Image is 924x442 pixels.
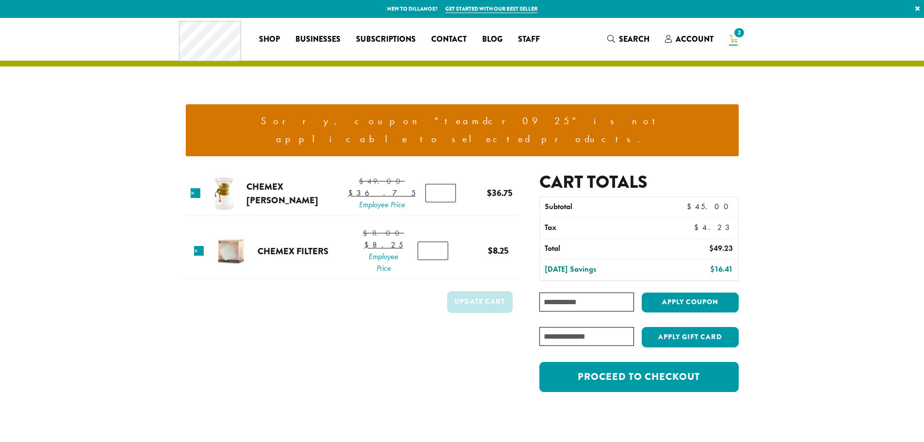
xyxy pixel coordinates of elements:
a: Get started with our best seller [445,5,537,13]
bdi: 49.23 [709,243,733,253]
button: Update cart [447,291,513,313]
button: Apply Gift Card [642,327,739,347]
span: $ [488,244,493,257]
span: Account [676,33,713,45]
a: Staff [510,32,548,47]
li: Sorry, coupon "teamdcr0925" is not applicable to selected products. [194,112,731,148]
a: Search [600,31,657,47]
th: Total [540,239,659,259]
a: Shop [251,32,288,47]
a: Proceed to checkout [539,362,738,392]
bdi: 8.25 [488,244,509,257]
th: [DATE] Savings [540,260,659,280]
span: Staff [518,33,540,46]
input: Product quantity [418,242,448,260]
bdi: 16.41 [710,264,733,274]
span: $ [710,264,714,274]
a: Chemex [PERSON_NAME] [246,180,318,207]
span: Contact [431,33,467,46]
a: Remove this item [191,188,200,198]
bdi: 8.25 [364,240,403,250]
span: Shop [259,33,280,46]
img: Chemex Filters [215,235,246,267]
a: Chemex Filters [258,245,328,258]
span: Subscriptions [356,33,416,46]
span: Search [619,33,649,45]
span: 2 [732,26,746,39]
input: Product quantity [425,184,456,202]
span: Businesses [295,33,340,46]
th: Tax [540,218,680,238]
span: $ [364,240,373,250]
button: Apply coupon [642,293,739,312]
span: $ [694,222,702,232]
span: $ [348,188,357,198]
span: Blog [482,33,503,46]
bdi: 36.75 [348,188,416,198]
span: Employee Price [363,251,404,274]
span: $ [363,228,371,238]
bdi: 36.75 [487,186,513,199]
th: Subtotal [540,197,659,217]
bdi: 11.00 [363,228,404,238]
bdi: 4.23 [694,222,733,232]
span: $ [487,186,492,199]
span: Employee Price [348,199,416,211]
span: $ [687,201,695,212]
bdi: 45.00 [687,201,733,212]
span: $ [359,176,367,186]
h2: Cart totals [539,172,738,193]
span: $ [709,243,713,253]
img: Chemex [208,178,239,210]
bdi: 49.00 [359,176,405,186]
a: Remove this item [194,246,204,256]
